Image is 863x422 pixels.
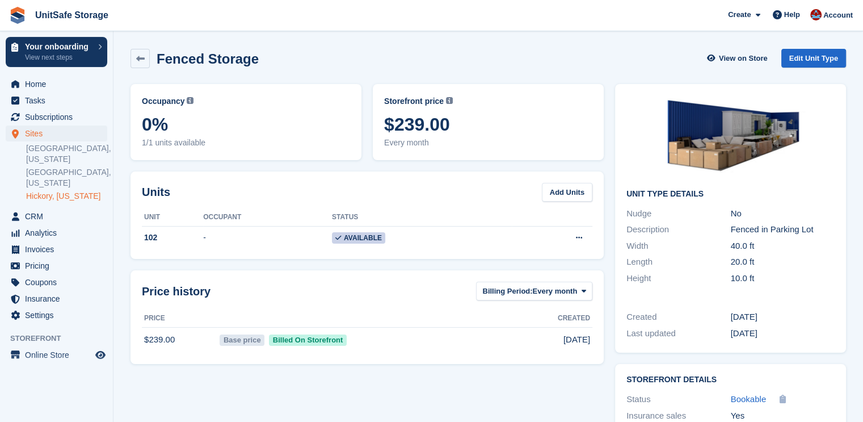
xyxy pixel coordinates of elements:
[731,393,767,406] a: Bookable
[626,256,731,269] div: Length
[823,10,853,21] span: Account
[25,258,93,274] span: Pricing
[203,226,332,250] td: -
[626,272,731,285] div: Height
[731,272,835,285] div: 10.0 ft
[6,76,107,92] a: menu
[25,274,93,290] span: Coupons
[646,95,816,181] img: Untitled%20design.png
[384,114,592,135] span: $239.00
[25,241,93,257] span: Invoices
[784,9,800,20] span: Help
[719,53,768,64] span: View on Store
[6,241,107,257] a: menu
[6,126,107,141] a: menu
[6,109,107,125] a: menu
[142,208,203,227] th: Unit
[142,95,184,107] span: Occupancy
[94,348,107,362] a: Preview store
[6,37,107,67] a: Your onboarding View next steps
[626,311,731,324] div: Created
[626,240,731,253] div: Width
[626,190,835,199] h2: Unit Type details
[446,97,453,104] img: icon-info-grey-7440780725fd019a000dd9b08b2336e03edf1995a4989e88bcd33f0948082b44.svg
[142,327,217,352] td: $239.00
[26,143,107,165] a: [GEOGRAPHIC_DATA], [US_STATE]
[6,208,107,224] a: menu
[157,51,259,66] h2: Fenced Storage
[26,191,107,202] a: Hickory, [US_STATE]
[6,258,107,274] a: menu
[25,291,93,307] span: Insurance
[25,52,92,62] p: View next steps
[25,43,92,51] p: Your onboarding
[6,307,107,323] a: menu
[332,232,385,244] span: Available
[332,208,512,227] th: Status
[269,335,347,346] span: Billed On Storefront
[142,310,217,328] th: Price
[31,6,113,24] a: UnitSafe Storage
[25,76,93,92] span: Home
[731,223,835,236] div: Fenced in Parking Lot
[10,333,113,344] span: Storefront
[6,93,107,108] a: menu
[6,274,107,290] a: menu
[142,114,350,135] span: 0%
[728,9,751,20] span: Create
[6,291,107,307] a: menu
[731,311,835,324] div: [DATE]
[26,167,107,189] a: [GEOGRAPHIC_DATA], [US_STATE]
[187,97,193,104] img: icon-info-grey-7440780725fd019a000dd9b08b2336e03edf1995a4989e88bcd33f0948082b44.svg
[626,223,731,236] div: Description
[25,225,93,241] span: Analytics
[9,7,26,24] img: stora-icon-8386f47178a22dfd0bd8f6a31ec36ba5ce8667c1dd55bd0f319d3a0aa187defe.svg
[6,347,107,363] a: menu
[482,286,532,297] span: Billing Period:
[731,327,835,340] div: [DATE]
[533,286,578,297] span: Every month
[563,333,590,346] span: [DATE]
[626,327,731,340] div: Last updated
[731,207,835,220] div: No
[810,9,822,20] img: Danielle Galang
[626,393,731,406] div: Status
[731,394,767,404] span: Bookable
[142,137,350,149] span: 1/1 units available
[626,375,835,385] h2: Storefront Details
[781,49,846,68] a: Edit Unit Type
[384,95,444,107] span: Storefront price
[25,307,93,323] span: Settings
[25,347,93,363] span: Online Store
[731,240,835,253] div: 40.0 ft
[25,93,93,108] span: Tasks
[542,183,592,202] a: Add Units
[220,335,264,346] span: Base price
[476,282,592,300] button: Billing Period: Every month
[25,126,93,141] span: Sites
[706,49,772,68] a: View on Store
[25,109,93,125] span: Subscriptions
[142,283,211,300] span: Price history
[203,208,332,227] th: Occupant
[384,137,592,149] span: Every month
[25,208,93,224] span: CRM
[142,183,170,200] h2: Units
[626,207,731,220] div: Nudge
[558,313,590,323] span: Created
[142,232,203,244] div: 102
[731,256,835,269] div: 20.0 ft
[6,225,107,241] a: menu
